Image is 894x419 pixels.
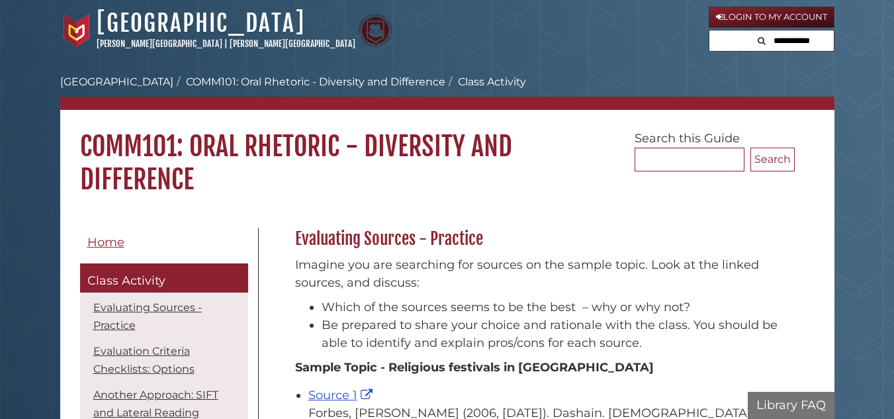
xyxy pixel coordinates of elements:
h1: COMM101: Oral Rhetoric - Diversity and Difference [60,110,834,196]
a: Evaluation Criteria Checklists: Options [93,345,195,375]
p: Imagine you are searching for sources on the sample topic. Look at the linked sources, and discuss: [295,256,788,292]
img: Calvin University [60,14,93,47]
li: Be prepared to share your choice and rationale with the class. You should be able to identify and... [322,316,788,352]
span: Class Activity [87,273,165,288]
nav: breadcrumb [60,74,834,110]
li: Which of the sources seems to be the best – why or why not? [322,299,788,316]
a: [GEOGRAPHIC_DATA] [97,9,305,38]
a: [GEOGRAPHIC_DATA] [60,75,173,88]
a: COMM101: Oral Rhetoric - Diversity and Difference [186,75,445,88]
a: [PERSON_NAME][GEOGRAPHIC_DATA] [230,38,355,49]
a: Class Activity [80,263,248,293]
span: Home [87,235,124,250]
button: Search [754,30,770,48]
img: Calvin Theological Seminary [359,14,392,47]
a: [PERSON_NAME][GEOGRAPHIC_DATA] [97,38,222,49]
h2: Evaluating Sources - Practice [289,228,795,250]
a: Another Approach: SIFT and Lateral Reading [93,389,218,419]
a: Evaluating Sources - Practice [93,301,202,332]
span: | [224,38,228,49]
button: Search [750,148,795,171]
a: Source 1 [308,388,376,402]
i: Search [758,36,766,45]
a: Login to My Account [709,7,834,28]
li: Class Activity [445,74,526,90]
a: Home [80,228,248,257]
button: Library FAQ [748,392,834,419]
strong: Sample Topic - Religious festivals in [GEOGRAPHIC_DATA] [295,360,654,375]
